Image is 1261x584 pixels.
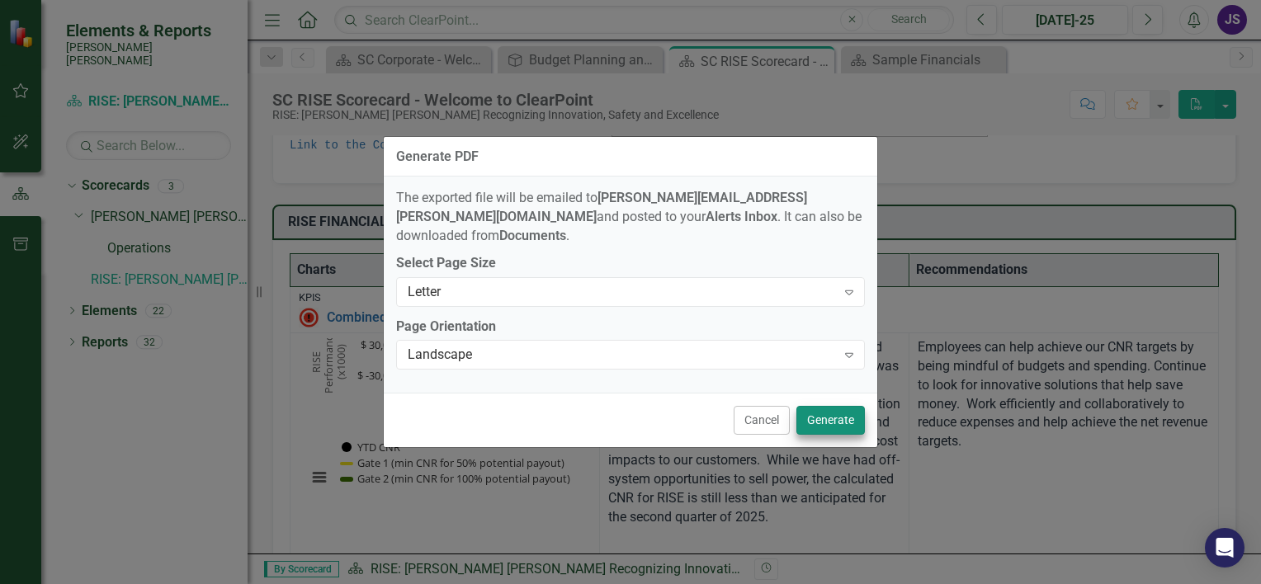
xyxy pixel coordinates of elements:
label: Page Orientation [396,318,865,337]
label: Select Page Size [396,254,865,273]
strong: Alerts Inbox [706,209,777,224]
span: The exported file will be emailed to and posted to your . It can also be downloaded from . [396,190,862,243]
div: Generate PDF [396,149,479,164]
button: Cancel [734,406,790,435]
strong: Documents [499,228,566,243]
button: Generate [796,406,865,435]
strong: [PERSON_NAME][EMAIL_ADDRESS][PERSON_NAME][DOMAIN_NAME] [396,190,807,224]
div: Letter [408,282,836,301]
div: Landscape [408,346,836,365]
div: Open Intercom Messenger [1205,528,1244,568]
